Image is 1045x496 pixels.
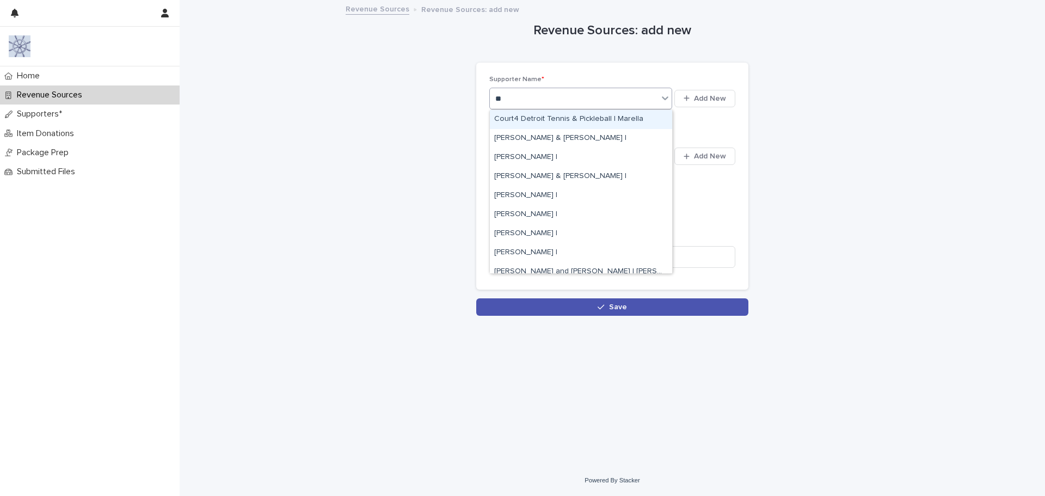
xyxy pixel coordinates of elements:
[346,2,409,15] a: Revenue Sources
[490,110,672,129] div: Court4 Detroit Tennis & Pickleball | Marella
[13,128,83,139] p: Item Donations
[694,95,726,102] span: Add New
[490,243,672,262] div: Mark Wollenweber |
[609,303,627,311] span: Save
[490,129,672,148] div: David & Mary DeBrunner |
[13,167,84,177] p: Submitted Files
[13,109,71,119] p: Supporters*
[490,148,672,167] div: Deb Sloss |
[694,152,726,160] span: Add New
[490,262,672,281] div: Mary and David DeBrunner | Mary and David
[13,148,77,158] p: Package Prep
[476,298,748,316] button: Save
[13,90,91,100] p: Revenue Sources
[476,23,748,39] h1: Revenue Sources: add new
[490,167,672,186] div: Debra Wright & EF Ethridge |
[9,35,30,57] img: 9nJvCigXQD6Aux1Mxhwl
[674,148,735,165] button: Add New
[489,76,544,83] span: Supporter Name
[421,3,519,15] p: Revenue Sources: add new
[490,205,672,224] div: Joan Ebner |
[490,186,672,205] div: Jeffrey Huebner |
[13,71,48,81] p: Home
[585,477,640,483] a: Powered By Stacker
[674,90,735,107] button: Add New
[490,224,672,243] div: Mark Weber |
